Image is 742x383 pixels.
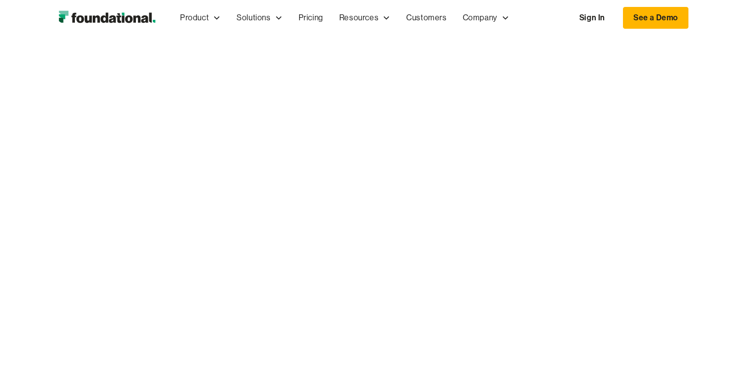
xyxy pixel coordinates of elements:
[54,8,160,28] a: home
[623,7,688,29] a: See a Demo
[569,7,615,28] a: Sign In
[455,1,517,34] div: Company
[398,1,454,34] a: Customers
[54,8,160,28] img: Foundational Logo
[331,1,398,34] div: Resources
[180,11,209,24] div: Product
[172,1,229,34] div: Product
[339,11,378,24] div: Resources
[229,1,290,34] div: Solutions
[463,11,497,24] div: Company
[237,11,270,24] div: Solutions
[291,1,331,34] a: Pricing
